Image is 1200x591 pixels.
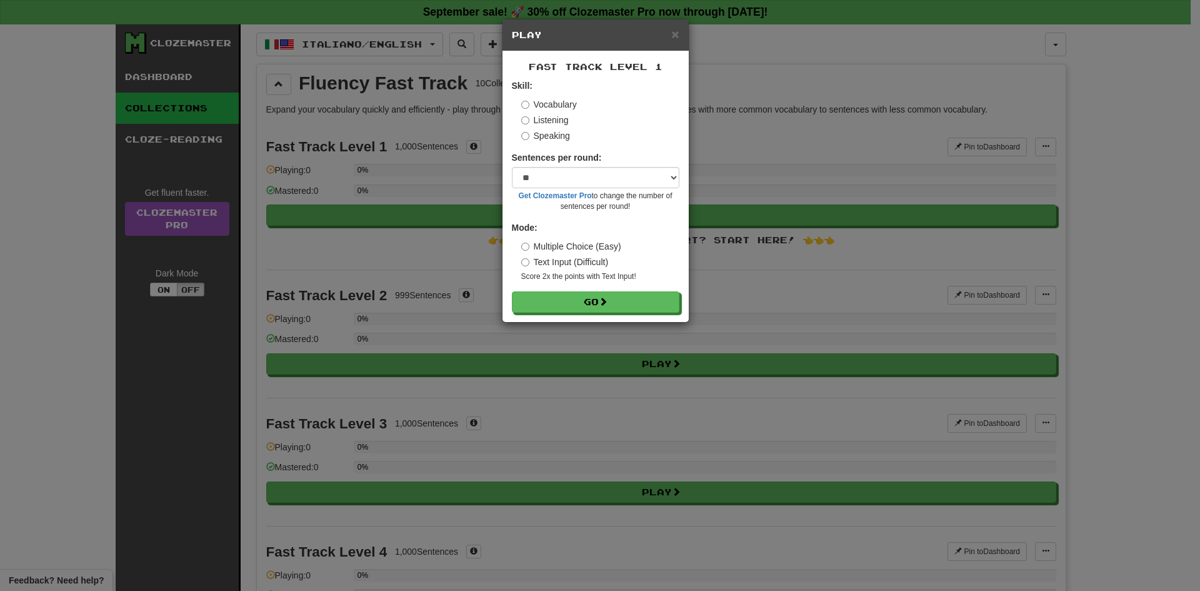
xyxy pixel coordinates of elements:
label: Text Input (Difficult) [521,256,609,268]
label: Sentences per round: [512,151,602,164]
input: Listening [521,116,529,124]
span: × [671,27,679,41]
strong: Skill: [512,81,532,91]
input: Multiple Choice (Easy) [521,243,529,251]
button: Close [671,28,679,41]
small: to change the number of sentences per round! [512,191,679,212]
a: Get Clozemaster Pro [519,191,592,200]
input: Text Input (Difficult) [521,258,529,266]
label: Vocabulary [521,98,577,111]
h5: Play [512,29,679,41]
label: Listening [521,114,569,126]
button: Go [512,291,679,313]
input: Vocabulary [521,101,529,109]
strong: Mode: [512,223,537,233]
label: Multiple Choice (Easy) [521,240,621,253]
span: Fast Track Level 1 [529,61,662,72]
small: Score 2x the points with Text Input ! [521,271,679,282]
input: Speaking [521,132,529,140]
label: Speaking [521,129,570,142]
